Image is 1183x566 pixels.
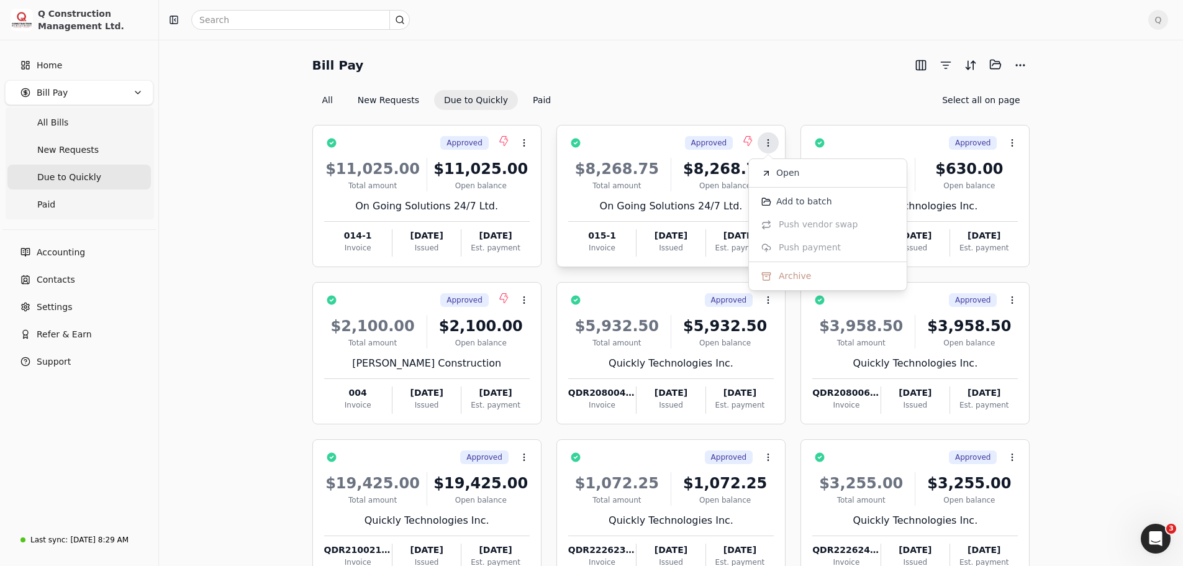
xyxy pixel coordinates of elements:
span: All Bills [37,116,68,129]
div: $630.00 [920,158,1018,180]
span: Due to Quickly [37,171,101,184]
div: Total amount [812,337,910,349]
div: $8,268.75 [568,158,666,180]
div: $8,268.75 [676,158,774,180]
a: New Requests [7,137,151,162]
div: [DATE] [461,386,529,399]
div: Invoice [324,399,392,411]
div: Quickly Technologies Inc. [568,513,774,528]
div: Quickly Technologies Inc. [812,356,1018,371]
div: $19,425.00 [432,472,530,495]
div: Invoice [568,399,636,411]
span: New Requests [37,144,99,157]
div: 004 [324,386,392,399]
span: Approved [446,137,483,148]
span: Archive [779,270,811,283]
span: Add to batch [776,195,832,208]
div: $3,255.00 [920,472,1018,495]
span: Push vendor swap [779,218,858,231]
div: [DATE] [706,229,774,242]
div: [DATE] [881,229,950,242]
div: QDR210021-0539 [324,544,392,557]
div: Issued [881,242,950,253]
div: On Going Solutions 24/7 Ltd. [568,199,774,214]
div: [DATE] [706,544,774,557]
div: Est. payment [461,242,529,253]
span: Approved [446,294,483,306]
div: Invoice [812,399,880,411]
iframe: Intercom live chat [1141,524,1171,554]
div: [DATE] [392,386,461,399]
div: $5,932.50 [568,315,666,337]
a: Paid [7,192,151,217]
button: New Requests [348,90,429,110]
div: Open balance [676,337,774,349]
div: $2,100.00 [432,315,530,337]
button: All [312,90,343,110]
div: Est. payment [706,242,774,253]
div: Issued [392,399,461,411]
div: [DATE] [637,544,705,557]
button: Sort [961,55,981,75]
div: Invoice filter options [312,90,561,110]
div: Open balance [676,495,774,506]
a: All Bills [7,110,151,135]
div: Quickly Technologies Inc. [324,513,530,528]
a: Home [5,53,153,78]
a: Settings [5,294,153,319]
div: [DATE] [637,386,705,399]
a: Last sync:[DATE] 8:29 AM [5,529,153,551]
div: [DATE] [461,229,529,242]
div: Total amount [324,495,422,506]
div: Issued [392,242,461,253]
div: [DATE] [392,229,461,242]
span: Approved [955,452,991,463]
div: 015-1 [568,229,636,242]
div: Est. payment [706,399,774,411]
div: Open balance [920,337,1018,349]
h2: Bill Pay [312,55,364,75]
div: Open balance [920,180,1018,191]
div: 014-1 [324,229,392,242]
span: Approved [466,452,502,463]
div: Est. payment [950,399,1018,411]
div: Issued [881,399,950,411]
button: More [1010,55,1030,75]
div: [DATE] [881,386,950,399]
span: Settings [37,301,72,314]
div: QDR208006-1329 [812,386,880,399]
span: Bill Pay [37,86,68,99]
input: Search [191,10,410,30]
div: Total amount [324,337,422,349]
span: Push payment [779,241,841,254]
div: Total amount [568,180,666,191]
div: Total amount [324,180,422,191]
div: [DATE] [950,544,1018,557]
div: QDR222624-1345 [812,544,880,557]
div: Open balance [432,495,530,506]
span: Open [776,167,799,180]
button: Select all on page [932,90,1030,110]
div: Q Construction Management Ltd. [38,7,148,32]
span: Q [1148,10,1168,30]
div: $3,958.50 [920,315,1018,337]
span: Approved [955,137,991,148]
div: [DATE] 8:29 AM [70,534,129,545]
div: QDR222623-1344 [568,544,636,557]
span: Approved [711,452,747,463]
div: Est. payment [950,242,1018,253]
div: $2,100.00 [324,315,422,337]
span: Paid [37,198,55,211]
div: $19,425.00 [324,472,422,495]
div: [DATE] [950,386,1018,399]
div: [DATE] [637,229,705,242]
div: Quickly Technologies Inc. [812,199,1018,214]
div: Open balance [920,495,1018,506]
div: [DATE] [461,544,529,557]
div: Quickly Technologies Inc. [568,356,774,371]
div: $3,255.00 [812,472,910,495]
div: Open balance [432,180,530,191]
div: [DATE] [706,386,774,399]
button: Batch (0) [986,55,1005,75]
div: Invoice [324,242,392,253]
